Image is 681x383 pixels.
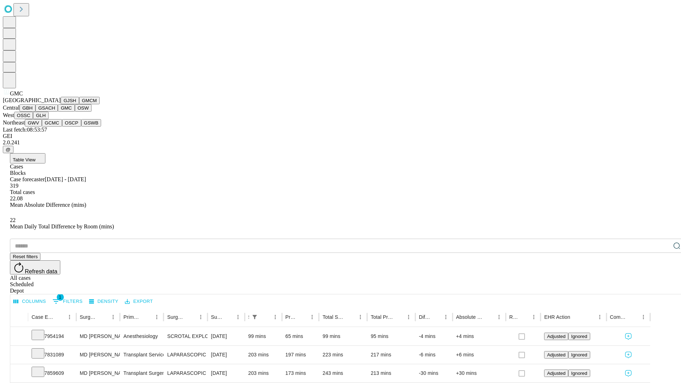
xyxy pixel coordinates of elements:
[571,371,587,376] span: Ignored
[568,333,590,340] button: Ignored
[14,331,24,343] button: Expand
[6,147,11,152] span: @
[286,314,297,320] div: Predicted In Room Duration
[186,312,196,322] button: Sort
[80,364,116,382] div: MD [PERSON_NAME] [PERSON_NAME] Md
[80,314,98,320] div: Surgeon Name
[10,253,40,260] button: Reset filters
[75,104,92,112] button: OSW
[456,327,502,345] div: +4 mins
[431,312,441,322] button: Sort
[25,268,57,274] span: Refresh data
[638,312,648,322] button: Menu
[248,327,278,345] div: 99 mins
[419,327,449,345] div: -4 mins
[371,327,412,345] div: 95 mins
[3,127,47,133] span: Last fetch: 08:53:57
[3,139,678,146] div: 2.0.241
[547,371,565,376] span: Adjusted
[10,153,45,163] button: Table View
[123,314,141,320] div: Primary Service
[248,314,249,320] div: Scheduled In Room Duration
[32,327,73,345] div: 7954194
[10,223,114,229] span: Mean Daily Total Difference by Room (mins)
[25,119,42,127] button: GWV
[571,334,587,339] span: Ignored
[80,346,116,364] div: MD [PERSON_NAME] [PERSON_NAME] Md
[211,327,241,345] div: [DATE]
[61,97,79,104] button: GJSH
[10,202,86,208] span: Mean Absolute Difference (mins)
[167,327,204,345] div: SCROTAL EXPLORATION
[10,195,23,201] span: 22.08
[14,367,24,380] button: Expand
[519,312,529,322] button: Sort
[196,312,206,322] button: Menu
[441,312,451,322] button: Menu
[547,352,565,357] span: Adjusted
[3,105,20,111] span: Central
[10,183,18,189] span: 319
[3,112,14,118] span: West
[45,176,86,182] span: [DATE] - [DATE]
[322,364,364,382] div: 243 mins
[248,364,278,382] div: 203 mins
[123,296,155,307] button: Export
[233,312,243,322] button: Menu
[13,254,38,259] span: Reset filters
[571,312,581,322] button: Sort
[3,133,678,139] div: GEI
[167,314,185,320] div: Surgery Name
[394,312,404,322] button: Sort
[544,314,570,320] div: EHR Action
[494,312,504,322] button: Menu
[3,97,61,103] span: [GEOGRAPHIC_DATA]
[12,296,48,307] button: Select columns
[371,314,393,320] div: Total Predicted Duration
[544,351,568,359] button: Adjusted
[51,296,84,307] button: Show filters
[456,314,483,320] div: Absolute Difference
[14,112,33,119] button: OSSC
[322,346,364,364] div: 223 mins
[260,312,270,322] button: Sort
[10,189,35,195] span: Total cases
[14,349,24,361] button: Expand
[223,312,233,322] button: Sort
[371,364,412,382] div: 213 mins
[10,90,23,96] span: GMC
[32,364,73,382] div: 7859609
[419,314,430,320] div: Difference
[35,104,58,112] button: GSACH
[108,312,118,322] button: Menu
[270,312,280,322] button: Menu
[629,312,638,322] button: Sort
[355,312,365,322] button: Menu
[3,120,25,126] span: Northeast
[42,119,62,127] button: GCMC
[211,346,241,364] div: [DATE]
[297,312,307,322] button: Sort
[79,97,100,104] button: GMCM
[10,260,60,274] button: Refresh data
[371,346,412,364] div: 217 mins
[142,312,152,322] button: Sort
[529,312,539,322] button: Menu
[32,346,73,364] div: 7831089
[544,333,568,340] button: Adjusted
[286,364,316,382] div: 173 mins
[456,346,502,364] div: +6 mins
[568,370,590,377] button: Ignored
[57,294,64,301] span: 1
[81,119,101,127] button: GSWB
[62,119,81,127] button: OSCP
[547,334,565,339] span: Adjusted
[65,312,74,322] button: Menu
[571,352,587,357] span: Ignored
[58,104,74,112] button: GMC
[55,312,65,322] button: Sort
[250,312,260,322] div: 1 active filter
[152,312,162,322] button: Menu
[568,351,590,359] button: Ignored
[595,312,605,322] button: Menu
